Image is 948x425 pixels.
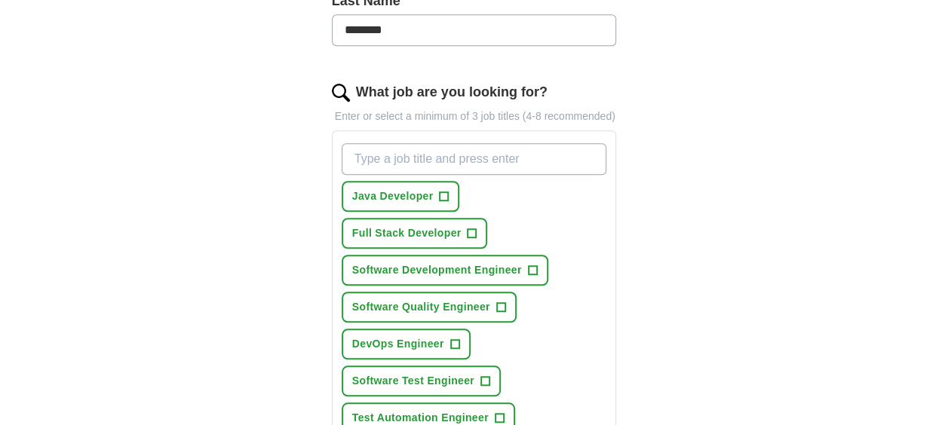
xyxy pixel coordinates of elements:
[352,373,474,389] span: Software Test Engineer
[342,292,517,323] button: Software Quality Engineer
[356,82,548,102] label: What job are you looking for?
[352,262,522,278] span: Software Development Engineer
[342,365,501,396] button: Software Test Engineer
[352,336,444,352] span: DevOps Engineer
[342,181,460,212] button: Java Developer
[352,188,434,204] span: Java Developer
[332,84,350,102] img: search.png
[352,299,490,315] span: Software Quality Engineer
[332,109,617,124] p: Enter or select a minimum of 3 job titles (4-8 recommended)
[342,329,471,359] button: DevOps Engineer
[342,218,488,249] button: Full Stack Developer
[342,143,607,175] input: Type a job title and press enter
[342,255,548,286] button: Software Development Engineer
[352,225,462,241] span: Full Stack Developer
